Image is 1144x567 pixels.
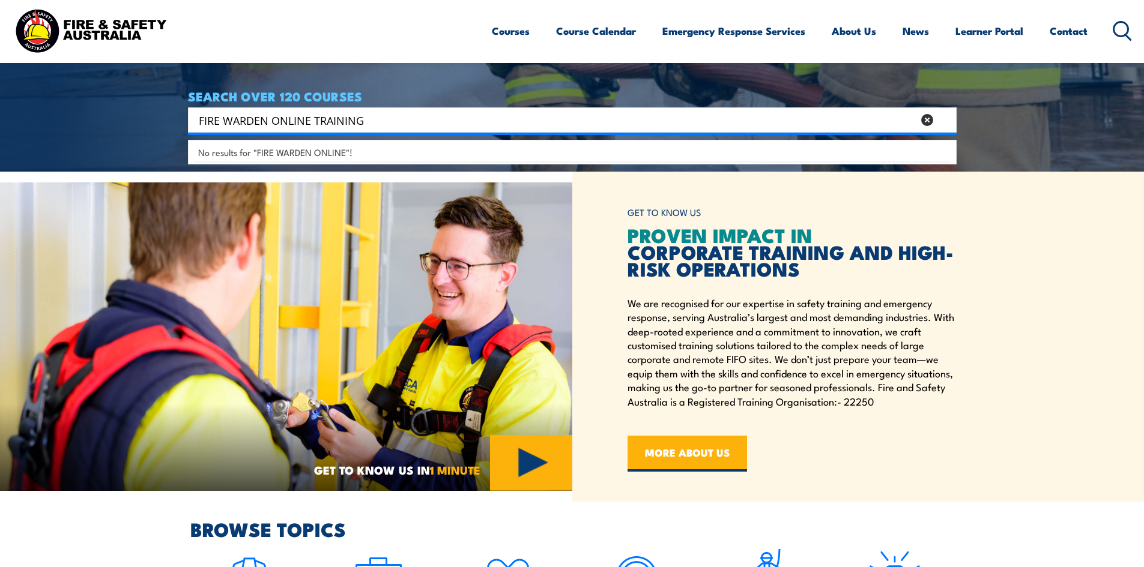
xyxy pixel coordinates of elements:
form: Search form [201,112,916,128]
h4: SEARCH OVER 120 COURSES [188,89,957,103]
p: We are recognised for our expertise in safety training and emergency response, serving Australia’... [628,296,957,408]
a: News [903,15,929,47]
a: MORE ABOUT US [628,436,747,472]
input: Search input [199,111,913,129]
span: GET TO KNOW US IN [314,464,480,475]
button: Search magnifier button [936,112,952,128]
h2: BROWSE TOPICS [190,520,993,537]
span: PROVEN IMPACT IN [628,220,813,250]
span: No results for "FIRE WARDEN ONLINE"! [198,146,353,158]
a: Course Calendar [556,15,636,47]
a: Contact [1050,15,1088,47]
strong: 1 MINUTE [430,461,480,478]
h6: GET TO KNOW US [628,202,957,224]
a: Learner Portal [955,15,1023,47]
h2: CORPORATE TRAINING AND HIGH-RISK OPERATIONS [628,226,957,277]
a: Courses [492,15,530,47]
a: About Us [832,15,876,47]
a: Emergency Response Services [662,15,805,47]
